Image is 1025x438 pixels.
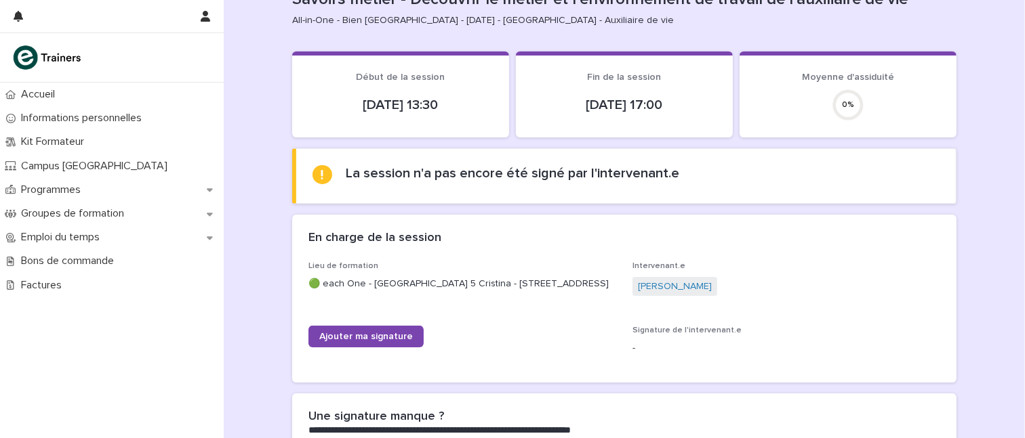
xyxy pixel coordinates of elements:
[16,183,92,196] p: Programmes
[308,410,444,424] h2: Une signature manque ?
[357,72,445,82] span: Début de la session
[16,160,178,173] p: Campus [GEOGRAPHIC_DATA]
[292,15,946,26] p: All-in-One - Bien [GEOGRAPHIC_DATA] - [DATE] - [GEOGRAPHIC_DATA] - Auxiliaire de vie
[638,280,712,294] a: [PERSON_NAME]
[346,165,679,181] h2: La session n'a pas encore été signé par l'intervenant.e
[308,277,616,291] p: 🟢 each One - [GEOGRAPHIC_DATA] 5 Cristina - [STREET_ADDRESS]
[308,231,441,246] h2: En charge de la session
[308,97,493,113] p: [DATE] 13:30
[16,231,110,244] p: Emploi du temps
[308,262,378,270] span: Lieu de formation
[16,279,73,292] p: Factures
[588,72,662,82] span: Fin de la session
[532,97,717,113] p: [DATE] 17:00
[16,112,153,125] p: Informations personnelles
[16,207,135,220] p: Groupes de formation
[11,44,85,71] img: K0CqGN7SDeD6s4JG8KQk
[16,135,95,148] p: Kit Formateur
[16,88,66,101] p: Accueil
[308,326,424,347] a: Ajouter ma signature
[802,72,894,82] span: Moyenne d'assiduité
[632,326,742,334] span: Signature de l'intervenant.e
[632,262,685,270] span: Intervenant.e
[632,341,940,355] p: -
[832,100,864,110] div: 0 %
[16,255,125,267] p: Bons de commande
[319,332,413,341] span: Ajouter ma signature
